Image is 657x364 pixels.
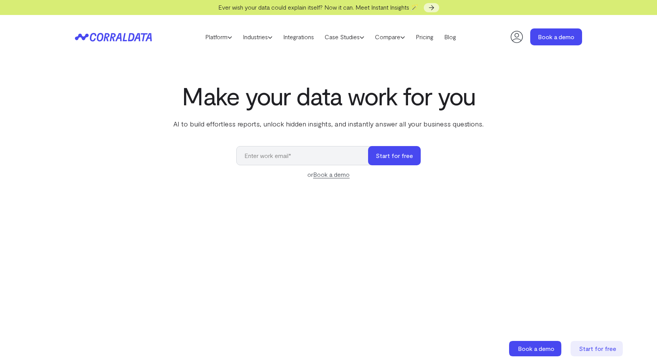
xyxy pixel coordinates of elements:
[218,3,418,11] span: Ever wish your data could explain itself? Now it can. Meet Instant Insights 🪄
[518,345,554,352] span: Book a demo
[313,171,350,178] a: Book a demo
[509,341,563,356] a: Book a demo
[237,31,278,43] a: Industries
[236,170,421,179] div: or
[172,119,485,129] p: AI to build effortless reports, unlock hidden insights, and instantly answer all your business qu...
[370,31,410,43] a: Compare
[439,31,461,43] a: Blog
[236,146,376,165] input: Enter work email*
[368,146,421,165] button: Start for free
[278,31,319,43] a: Integrations
[410,31,439,43] a: Pricing
[579,345,616,352] span: Start for free
[571,341,624,356] a: Start for free
[172,82,485,110] h1: Make your data work for you
[319,31,370,43] a: Case Studies
[200,31,237,43] a: Platform
[530,28,582,45] a: Book a demo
